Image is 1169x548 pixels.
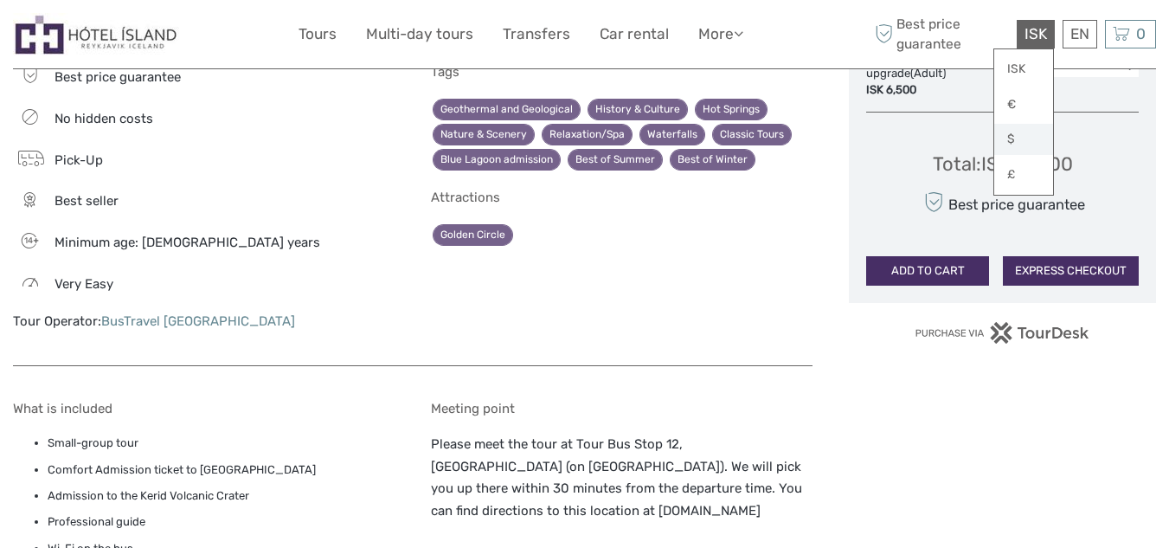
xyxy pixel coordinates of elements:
[994,159,1053,190] a: £
[994,54,1053,85] a: ISK
[933,151,1073,177] div: Total : ISK 61,800
[1003,256,1139,286] button: EXPRESS CHECKOUT
[299,22,337,47] a: Tours
[698,22,743,47] a: More
[866,256,989,286] button: ADD TO CART
[915,322,1090,344] img: PurchaseViaTourDesk.png
[600,22,669,47] a: Car rental
[55,193,119,209] span: Best seller
[1134,25,1148,42] span: 0
[55,276,113,292] span: Very easy
[433,224,513,246] a: Golden Circle
[1024,25,1047,42] span: ISK
[13,13,179,55] img: Hótel Ísland
[431,401,813,416] h5: Meeting point
[994,89,1053,120] a: €
[870,15,1012,53] span: Best price guarantee
[1063,20,1097,48] div: EN
[48,513,395,532] li: Professional guide
[55,69,181,85] span: Best price guarantee
[55,152,103,168] span: Pick-Up
[55,111,153,126] span: No hidden costs
[366,22,473,47] a: Multi-day tours
[568,149,663,171] a: Best of Summer
[866,82,1033,99] div: ISK 6,500
[433,149,561,171] a: Blue Lagoon admission
[13,313,395,331] div: Tour Operator:
[712,124,792,145] a: Classic Tours
[16,235,41,247] span: 14
[588,99,688,120] a: History & Culture
[670,149,755,171] a: Best of Winter
[431,64,813,80] h5: Tags
[433,99,581,120] a: Geothermal and Geological
[433,124,535,145] a: Nature & Scenery
[866,49,1042,99] div: Signature Blue Lagoon ticket upgrade (Adult)
[920,187,1085,217] div: Best price guarantee
[13,401,395,416] h5: What is included
[48,487,395,506] li: Admission to the Kerid Volcanic Crater
[101,313,295,329] a: BusTravel [GEOGRAPHIC_DATA]
[55,235,320,250] span: Minimum age: [DEMOGRAPHIC_DATA] years
[48,434,395,453] li: Small-group tour
[431,434,813,522] p: Please meet the tour at Tour Bus Stop 12, [GEOGRAPHIC_DATA] (on [GEOGRAPHIC_DATA]). We will pick ...
[639,124,705,145] a: Waterfalls
[503,22,570,47] a: Transfers
[695,99,768,120] a: Hot Springs
[48,461,395,480] li: Comfort Admission ticket to [GEOGRAPHIC_DATA]
[542,124,633,145] a: Relaxation/Spa
[431,190,813,205] h5: Attractions
[994,124,1053,155] a: $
